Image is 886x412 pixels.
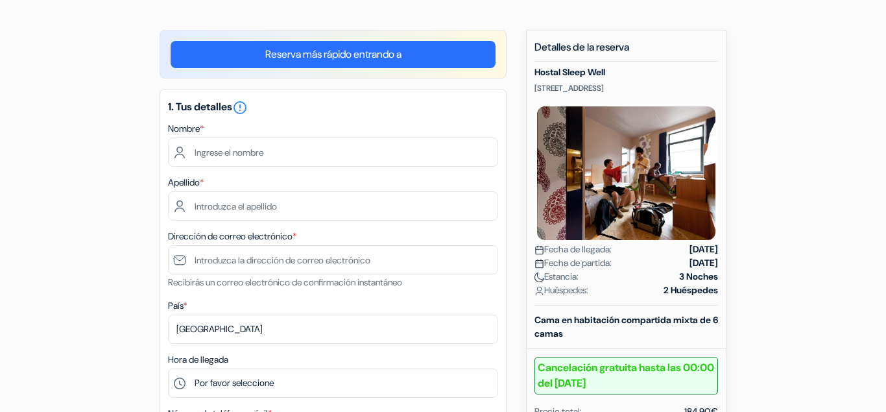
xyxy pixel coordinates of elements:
h5: Detalles de la reserva [534,41,718,62]
label: Apellido [168,176,204,189]
img: calendar.svg [534,245,544,255]
span: Huéspedes: [534,284,588,297]
small: Recibirás un correo electrónico de confirmación instantáneo [168,276,402,288]
img: calendar.svg [534,259,544,269]
img: moon.svg [534,273,544,282]
label: Hora de llegada [168,353,228,367]
label: País [168,299,187,313]
label: Nombre [168,122,204,136]
img: user_icon.svg [534,286,544,296]
h5: Hostal Sleep Well [534,67,718,78]
b: Cancelación gratuita hasta las 00:00 del [DATE] [534,357,718,394]
input: Ingrese el nombre [168,138,498,167]
strong: [DATE] [689,243,718,256]
input: Introduzca la dirección de correo electrónico [168,245,498,274]
h5: 1. Tus detalles [168,100,498,115]
a: Reserva más rápido entrando a [171,41,496,68]
label: Dirección de correo electrónico [168,230,296,243]
span: Estancia: [534,270,579,284]
a: error_outline [232,100,248,114]
strong: 3 Noches [679,270,718,284]
span: Fecha de llegada: [534,243,612,256]
b: Cama en habitación compartida mixta de 6 camas [534,314,718,339]
p: [STREET_ADDRESS] [534,83,718,93]
i: error_outline [232,100,248,115]
span: Fecha de partida: [534,256,612,270]
strong: 2 Huéspedes [664,284,718,297]
input: Introduzca el apellido [168,191,498,221]
strong: [DATE] [689,256,718,270]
